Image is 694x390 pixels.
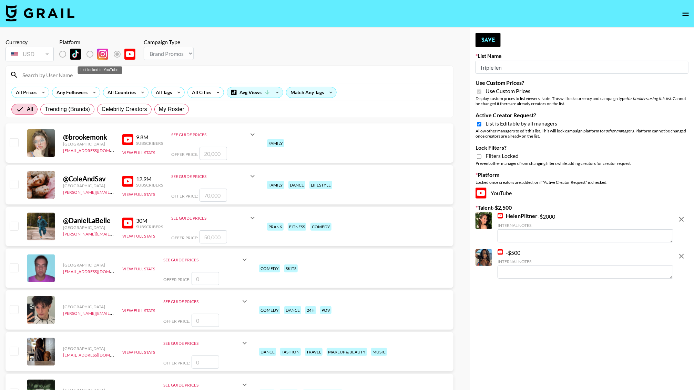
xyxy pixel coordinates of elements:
[152,87,173,98] div: All Tags
[163,299,241,304] div: See Guide Prices
[102,105,147,113] span: Celebrity Creators
[267,181,284,189] div: family
[6,39,54,46] div: Currency
[122,266,155,271] button: View Full Stats
[59,47,141,61] div: List locked to YouTube.
[163,341,241,346] div: See Guide Prices
[103,87,137,98] div: All Countries
[63,262,114,268] div: [GEOGRAPHIC_DATA]
[267,223,284,231] div: prank
[626,96,671,101] em: for bookers using this list
[122,218,133,229] img: YouTube
[267,139,284,147] div: family
[476,96,688,106] div: Display custom prices to list viewers. Note: This will lock currency and campaign type . Cannot b...
[163,251,249,268] div: See Guide Prices
[63,133,114,141] div: @ brookemonk
[6,46,54,63] div: Currency is locked to USD
[18,69,449,80] input: Search by User Name
[476,128,688,139] div: Allow other managers to edit this list. This will lock campaign platform for . Platform cannot be...
[63,183,114,188] div: [GEOGRAPHIC_DATA]
[163,257,241,262] div: See Guide Prices
[27,105,33,113] span: All
[171,216,248,221] div: See Guide Prices
[163,335,249,351] div: See Guide Prices
[171,126,257,143] div: See Guide Prices
[124,49,135,60] img: YouTube
[476,188,487,199] img: YouTube
[605,128,634,133] em: other managers
[309,181,332,189] div: lifestyle
[171,132,248,137] div: See Guide Prices
[63,309,165,316] a: [PERSON_NAME][EMAIL_ADDRESS][DOMAIN_NAME]
[63,304,114,309] div: [GEOGRAPHIC_DATA]
[12,87,38,98] div: All Prices
[63,141,114,147] div: [GEOGRAPHIC_DATA]
[305,348,323,356] div: travel
[122,134,133,145] img: YouTube
[6,5,74,21] img: Grail Talent
[259,306,280,314] div: comedy
[122,176,133,187] img: YouTube
[171,193,198,199] span: Offer Price:
[327,348,367,356] div: makeup & beauty
[136,224,163,229] div: Subscribers
[476,188,688,199] div: YouTube
[122,350,155,355] button: View Full Stats
[63,174,114,183] div: @ ColeAndSav
[476,161,688,166] div: Prevent other managers from changing filters while adding creators for creator request.
[259,348,276,356] div: dance
[286,87,336,98] div: Match Any Tags
[52,87,89,98] div: Any Followers
[498,259,673,264] div: Internal Notes:
[476,144,688,151] label: Lock Filters?
[63,351,132,358] a: [EMAIL_ADDRESS][DOMAIN_NAME]
[136,176,163,182] div: 12.9M
[498,223,673,228] div: Internal Notes:
[59,39,141,46] div: Platform
[122,233,155,239] button: View Full Stats
[288,181,305,189] div: dance
[486,120,557,127] span: List is Editable by all managers
[498,212,538,219] a: HelenPiltner
[136,217,163,224] div: 30M
[486,88,530,94] span: Use Custom Prices
[227,87,283,98] div: Avg Views
[675,212,688,226] button: remove
[476,112,688,119] label: Active Creator Request?
[476,33,501,47] button: Save
[63,147,132,153] a: [EMAIL_ADDRESS][DOMAIN_NAME]
[498,212,673,242] div: - $ 2000
[171,210,257,226] div: See Guide Prices
[45,105,90,113] span: Trending (Brands)
[280,348,301,356] div: fashion
[284,264,298,272] div: skits
[171,152,198,157] span: Offer Price:
[679,7,693,21] button: open drawer
[122,308,155,313] button: View Full Stats
[63,230,165,237] a: [PERSON_NAME][EMAIL_ADDRESS][DOMAIN_NAME]
[122,192,155,197] button: View Full Stats
[163,319,190,324] span: Offer Price:
[310,223,331,231] div: comedy
[78,67,122,74] div: List locked to YouTube.
[498,249,673,279] div: - $ 500
[97,49,108,60] img: Instagram
[188,87,213,98] div: All Cities
[136,182,163,188] div: Subscribers
[163,382,241,388] div: See Guide Prices
[192,356,219,369] input: 0
[63,225,114,230] div: [GEOGRAPHIC_DATA]
[7,48,52,60] div: USD
[163,360,190,366] span: Offer Price:
[486,152,519,159] span: Filters Locked
[675,249,688,263] button: remove
[171,168,257,184] div: See Guide Prices
[63,216,114,225] div: @ DanielLaBelle
[200,147,227,160] input: 20,000
[159,105,184,113] span: My Roster
[476,204,688,211] label: Talent - $ 2,500
[259,264,280,272] div: comedy
[305,306,316,314] div: 24h
[284,306,301,314] div: dance
[122,150,155,155] button: View Full Stats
